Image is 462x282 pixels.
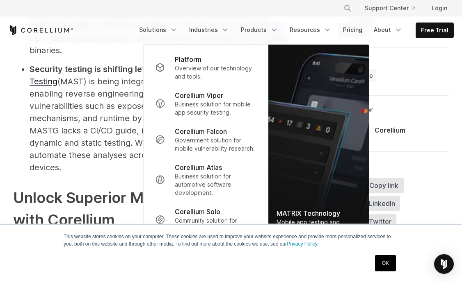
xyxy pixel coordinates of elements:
[134,23,454,38] div: Navigation Menu
[149,50,263,86] a: Platform Overview of our technology and tools.
[350,196,400,211] span: LinkedIn
[175,90,223,100] p: Corellium Viper
[350,214,401,232] a: Twitter
[134,23,183,37] a: Solutions
[30,63,299,174] li: (MAST) is being integrated earlier in CI/CD workflows, enabling reverse engineering techniques to...
[175,162,222,172] p: Corellium Atlas
[13,187,299,231] h2: Unlock Superior Mobile Security Testing with Corellium
[358,1,422,16] a: Support Center
[236,23,283,37] a: Products
[369,23,407,37] a: About
[175,126,227,136] p: Corellium Falcon
[30,64,259,86] a: Mobile Application Security Testing
[175,136,256,153] p: Government solution for mobile vulnerability research.
[375,125,405,135] div: Corellium
[285,23,336,37] a: Resources
[350,178,404,193] button: Copy link
[175,54,201,64] p: Platform
[149,122,263,158] a: Corellium Falcon Government solution for mobile vulnerability research.
[149,158,263,202] a: Corellium Atlas Business solution for automotive software development.
[277,218,361,235] div: Mobile app testing and reporting automation.
[175,207,220,217] p: Corellium Solo
[340,1,355,16] button: Search
[149,86,263,122] a: Corellium Viper Business solution for mobile app security testing.
[350,214,396,229] span: Twitter
[30,64,150,74] strong: Security testing is shifting left.
[425,1,454,16] a: Login
[8,25,73,35] a: Corellium Home
[287,241,318,247] a: Privacy Policy.
[350,106,449,114] div: Author
[334,1,454,16] div: Navigation Menu
[416,23,453,38] a: Free Trial
[175,100,256,117] p: Business solution for mobile app security testing.
[268,45,369,243] img: Matrix_WebNav_1x
[375,255,396,271] a: OK
[64,233,398,248] p: This website stores cookies on your computer. These cookies are used to improve your website expe...
[350,162,449,170] div: Share
[149,202,263,238] a: Corellium Solo Community solution for mobile security discovery.
[277,208,361,218] div: MATRIX Technology
[175,64,256,81] p: Overview of our technology and tools.
[268,45,369,243] a: MATRIX Technology Mobile app testing and reporting automation.
[184,23,234,37] a: Industries
[175,172,256,197] p: Business solution for automotive software development.
[434,254,454,274] div: Open Intercom Messenger
[338,23,367,37] a: Pricing
[175,217,256,233] p: Community solution for mobile security discovery.
[350,196,405,214] a: LinkedIn
[350,58,449,66] div: Tags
